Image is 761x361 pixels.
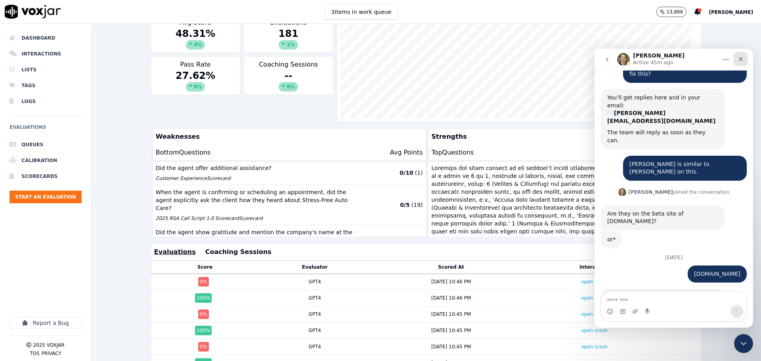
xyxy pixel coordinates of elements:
div: 1 % [279,40,298,50]
div: Avg Score [151,14,241,53]
div: 0 % [198,309,209,319]
button: Send a message… [136,256,149,269]
button: When the agent is confirming or scheduling an appointment, did the agent explicitly ask the clien... [153,185,426,225]
div: Coaching Sessions [243,56,333,95]
p: Did the agent show gratitude and mention the company's name at the end of the conversation? [156,228,356,244]
div: [DATE] 10:46 PM [431,295,471,301]
div: GPT4 [308,279,321,285]
div: 100 % [195,293,212,303]
li: Lists [10,62,82,78]
button: Coaching Sessions [205,247,272,257]
p: Bottom Questions [156,148,211,157]
button: Score [197,264,212,270]
p: Top Questions [432,148,474,157]
a: open score [581,311,607,317]
button: 13,866 [656,7,686,17]
p: ( 19 ) [411,201,423,209]
p: 13,866 [666,9,683,15]
p: 2025 Voxjar [33,342,64,348]
a: Scorecards [10,168,82,184]
a: Queues [10,137,82,153]
a: open score [581,344,607,350]
div: 100 % [195,326,212,335]
h6: Evaluations [10,122,82,137]
button: Scored At [438,264,464,270]
p: 0 / 10 [400,169,413,177]
p: Weaknesses [153,129,423,145]
a: Logs [10,94,82,109]
a: Dashboard [10,30,82,46]
div: Pass Rate [151,56,241,95]
button: [PERSON_NAME] [709,7,761,17]
div: 48.31 % [154,27,237,50]
div: GPT4 [308,311,321,317]
button: TOS [30,350,39,357]
p: Avg Points [390,148,423,157]
div: [DATE] 10:45 PM [431,344,471,350]
p: Loremips dol sitam consect ad eli seddoei’t incidi utlaboreet dol magn al e admin ve 6 qu 1, nost... [432,164,632,299]
div: -- [247,69,330,92]
div: [DATE] 10:46 PM [431,279,471,285]
button: Privacy [42,350,61,357]
p: ( 1 ) [415,169,423,177]
button: Start an Evaluation [10,191,82,203]
div: GPT4 [308,344,321,350]
div: Evaluations [243,14,333,53]
a: Calibration [10,153,82,168]
a: Interactions [10,46,82,62]
div: GPT4 [308,295,321,301]
span: [PERSON_NAME] [709,10,753,15]
button: 3items in work queue [325,4,398,19]
div: GPT4 [308,327,321,334]
img: voxjar logo [5,5,61,19]
a: open score [581,328,607,333]
p: Strengths [428,129,699,145]
div: 181 [247,27,330,50]
div: 8 % [186,82,205,92]
iframe: Intercom live chat [595,49,753,328]
button: Did the agent show gratitude and mention the company's name at the end of the conversation? Custo... [153,225,426,257]
button: 13,866 [656,7,694,17]
div: 0 % [198,277,209,287]
button: Gif picker [25,260,31,266]
button: Report a Bug [10,317,82,329]
a: open score [581,279,607,285]
button: Upload attachment [38,260,44,266]
p: Did the agent offer additional assistance? [156,164,356,172]
a: open score [581,295,607,301]
p: 2025 RSA Call Script 1.0 Scorecard Scorecard [156,215,356,222]
li: Tags [10,78,82,94]
button: Evaluations [154,247,196,257]
textarea: Message… [7,243,152,256]
button: Interaction [579,264,609,270]
p: When the agent is confirming or scheduling an appointment, did the agent explicitly ask the clien... [156,188,356,212]
p: 0 / 5 [400,201,410,209]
